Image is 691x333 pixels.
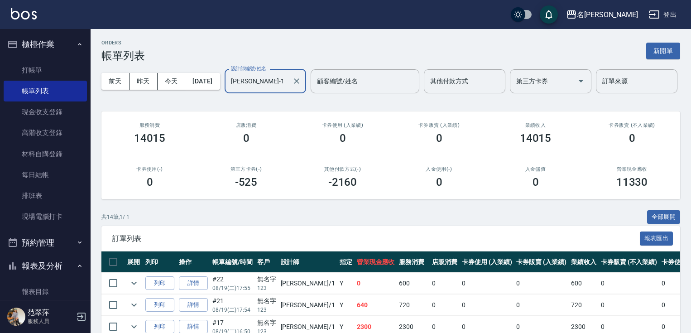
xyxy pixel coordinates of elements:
td: Y [337,294,355,316]
button: 列印 [145,298,174,312]
h3: -525 [235,176,258,188]
h2: 卡券販賣 (不入業績) [595,122,669,128]
th: 操作 [177,251,210,273]
h3: 0 [243,132,250,145]
h3: 0 [147,176,153,188]
button: expand row [127,298,141,312]
div: 無名字 [257,318,276,328]
button: 新開單 [646,43,680,59]
h3: 11330 [616,176,648,188]
a: 報表目錄 [4,281,87,302]
p: 共 14 筆, 1 / 1 [101,213,130,221]
button: 櫃檯作業 [4,33,87,56]
td: 720 [569,294,599,316]
a: 排班表 [4,185,87,206]
a: 現場電腦打卡 [4,206,87,227]
td: 0 [599,294,659,316]
h2: 卡券使用(-) [112,166,187,172]
h2: 卡券使用 (入業績) [305,122,380,128]
th: 帳單編號/時間 [210,251,255,273]
a: 現金收支登錄 [4,101,87,122]
th: 卡券販賣 (入業績) [514,251,569,273]
img: Logo [11,8,37,19]
td: 640 [355,294,397,316]
p: 123 [257,306,276,314]
label: 設計師編號/姓名 [231,65,266,72]
button: 名[PERSON_NAME] [562,5,642,24]
th: 服務消費 [397,251,430,273]
td: 0 [599,273,659,294]
h2: 店販消費 [209,122,283,128]
h3: 0 [629,132,635,145]
th: 卡券使用 (入業績) [460,251,514,273]
th: 營業現金應收 [355,251,397,273]
button: Clear [290,75,303,87]
button: 前天 [101,73,130,90]
button: 全部展開 [647,210,681,224]
button: 報表及分析 [4,254,87,278]
h2: ORDERS [101,40,145,46]
p: 08/19 (二) 17:54 [212,306,253,314]
th: 列印 [143,251,177,273]
button: 今天 [158,73,186,90]
a: 打帳單 [4,60,87,81]
button: [DATE] [185,73,220,90]
h2: 營業現金應收 [595,166,669,172]
h3: -2160 [328,176,357,188]
td: Y [337,273,355,294]
h2: 入金使用(-) [402,166,476,172]
div: 無名字 [257,296,276,306]
p: 123 [257,284,276,292]
td: 600 [397,273,430,294]
div: 無名字 [257,275,276,284]
button: expand row [127,276,141,290]
td: [PERSON_NAME] /1 [278,273,337,294]
h2: 第三方卡券(-) [209,166,283,172]
button: 昨天 [130,73,158,90]
td: 0 [514,273,569,294]
h3: 14015 [134,132,166,145]
button: 預約管理 [4,231,87,255]
h3: 14015 [520,132,552,145]
td: [PERSON_NAME] /1 [278,294,337,316]
td: #22 [210,273,255,294]
button: save [540,5,558,24]
td: 0 [460,273,514,294]
th: 展開 [125,251,143,273]
a: 高階收支登錄 [4,122,87,143]
a: 新開單 [646,46,680,55]
td: 0 [514,294,569,316]
th: 指定 [337,251,355,273]
h5: 范翠萍 [28,308,74,317]
th: 設計師 [278,251,337,273]
a: 報表匯出 [640,234,673,242]
a: 詳情 [179,298,208,312]
img: Person [7,308,25,326]
a: 帳單列表 [4,81,87,101]
th: 客戶 [255,251,278,273]
th: 業績收入 [569,251,599,273]
h3: 0 [436,176,442,188]
td: 0 [460,294,514,316]
td: 600 [569,273,599,294]
h2: 入金儲值 [498,166,573,172]
a: 每日結帳 [4,164,87,185]
button: 登出 [645,6,680,23]
h2: 業績收入 [498,122,573,128]
td: #21 [210,294,255,316]
a: 材料自購登錄 [4,144,87,164]
div: 名[PERSON_NAME] [577,9,638,20]
a: 詳情 [179,276,208,290]
th: 店販消費 [430,251,460,273]
h3: 0 [340,132,346,145]
td: 0 [430,294,460,316]
th: 卡券販賣 (不入業績) [599,251,659,273]
button: 報表匯出 [640,232,673,246]
p: 服務人員 [28,317,74,325]
td: 0 [355,273,397,294]
button: Open [574,74,588,88]
td: 720 [397,294,430,316]
span: 訂單列表 [112,234,640,243]
h3: 0 [533,176,539,188]
p: 08/19 (二) 17:55 [212,284,253,292]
